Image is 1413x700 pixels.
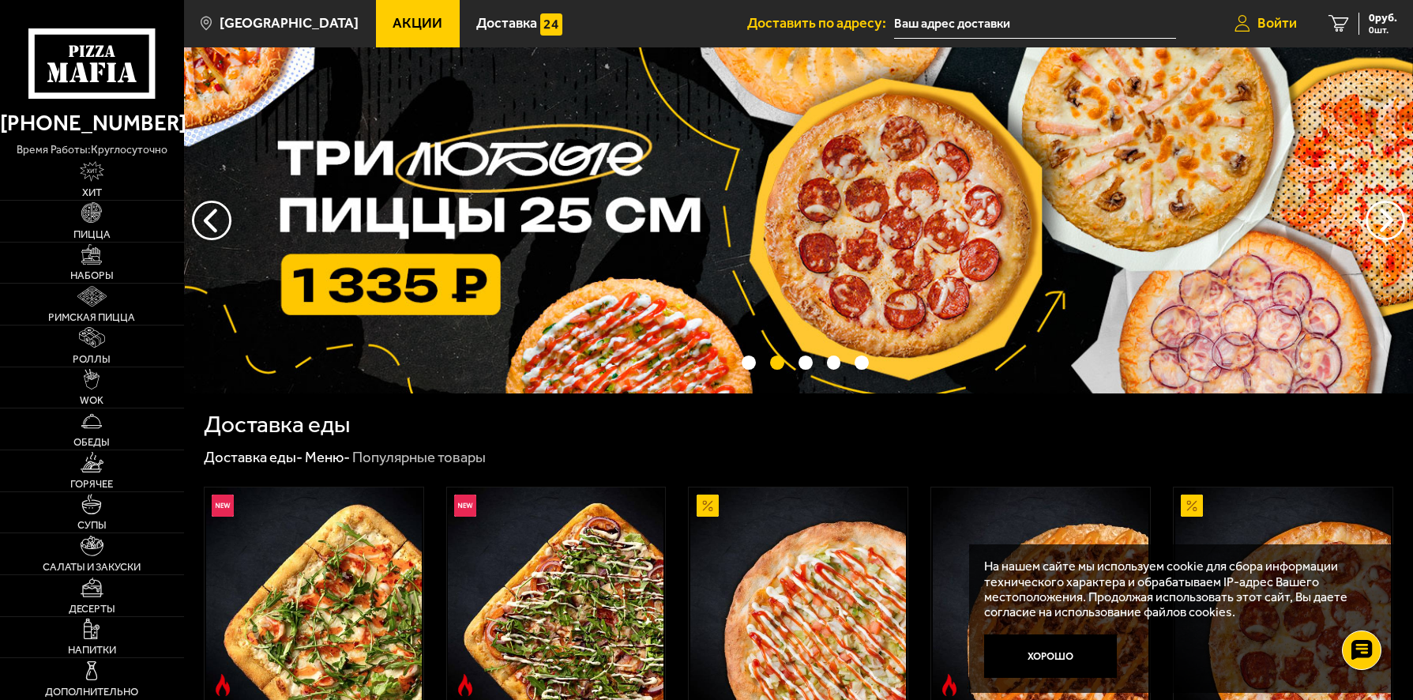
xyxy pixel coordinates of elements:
[540,13,562,36] img: 15daf4d41897b9f0e9f617042186c801.svg
[352,448,486,467] div: Популярные товары
[855,356,869,370] button: точки переключения
[894,9,1177,39] input: Ваш адрес доставки
[73,229,111,239] span: Пицца
[43,562,141,572] span: Салаты и закуски
[1369,13,1397,24] span: 0 руб.
[220,17,359,31] span: [GEOGRAPHIC_DATA]
[192,201,231,240] button: следующий
[80,395,103,405] span: WOK
[827,356,841,370] button: точки переключения
[476,17,537,31] span: Доставка
[938,674,960,696] img: Острое блюдо
[212,674,234,696] img: Острое блюдо
[1366,201,1405,240] button: предыдущий
[454,495,476,517] img: Новинка
[1257,17,1297,31] span: Войти
[204,413,350,437] h1: Доставка еды
[48,312,135,322] span: Римская пицца
[70,479,113,489] span: Горячее
[770,356,784,370] button: точки переключения
[742,356,756,370] button: точки переключения
[69,604,115,614] span: Десерты
[697,495,719,517] img: Акционный
[212,495,234,517] img: Новинка
[73,354,111,364] span: Роллы
[73,437,110,447] span: Обеды
[1181,495,1203,517] img: Акционный
[77,520,107,530] span: Супы
[747,17,894,31] span: Доставить по адресу:
[984,559,1369,619] p: На нашем сайте мы используем cookie для сбора информации технического характера и обрабатываем IP...
[984,634,1117,679] button: Хорошо
[393,17,442,31] span: Акции
[70,270,114,280] span: Наборы
[204,449,303,466] a: Доставка еды-
[45,687,138,697] span: Дополнительно
[1369,25,1397,35] span: 0 шт.
[68,645,116,655] span: Напитки
[454,674,476,696] img: Острое блюдо
[82,187,102,198] span: Хит
[305,449,350,466] a: Меню-
[799,356,813,370] button: точки переключения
